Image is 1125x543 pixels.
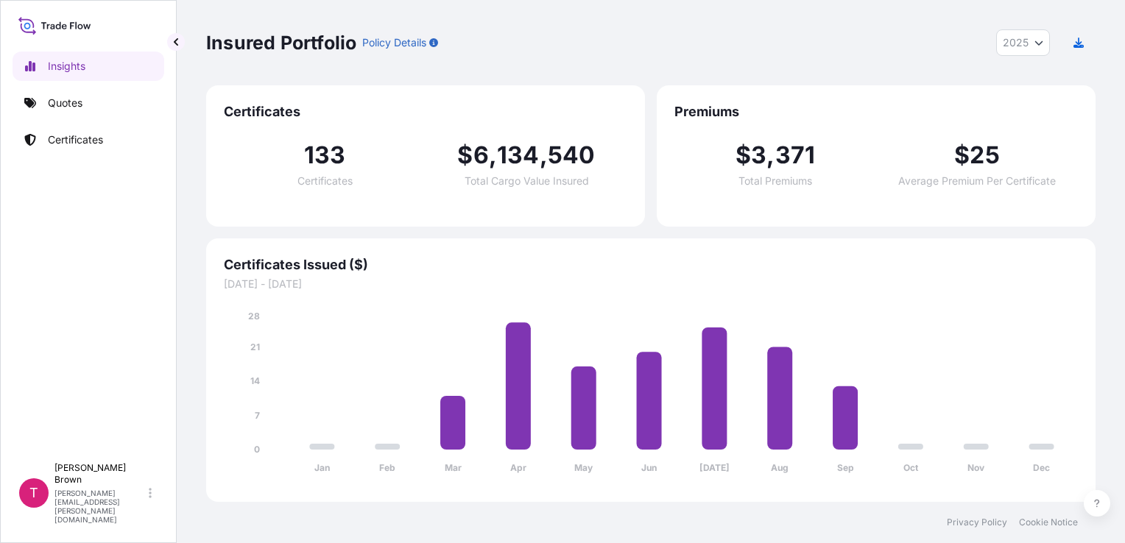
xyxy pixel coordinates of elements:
[297,176,353,186] span: Certificates
[54,462,146,486] p: [PERSON_NAME] Brown
[304,143,346,167] span: 133
[445,462,462,473] tspan: Mar
[457,143,473,167] span: $
[738,176,812,186] span: Total Premiums
[903,462,919,473] tspan: Oct
[641,462,657,473] tspan: Jun
[314,462,330,473] tspan: Jan
[465,176,589,186] span: Total Cargo Value Insured
[548,143,596,167] span: 540
[13,52,164,81] a: Insights
[224,103,627,121] span: Certificates
[362,35,426,50] p: Policy Details
[967,462,985,473] tspan: Nov
[1019,517,1078,528] a: Cookie Notice
[970,143,999,167] span: 25
[1033,462,1050,473] tspan: Dec
[255,410,260,421] tspan: 7
[736,143,751,167] span: $
[13,125,164,155] a: Certificates
[771,462,789,473] tspan: Aug
[29,486,38,500] span: T
[510,462,526,473] tspan: Apr
[497,143,540,167] span: 134
[48,59,85,74] p: Insights
[766,143,775,167] span: ,
[1003,35,1029,50] span: 2025
[674,103,1078,121] span: Premiums
[48,96,82,110] p: Quotes
[574,462,593,473] tspan: May
[751,143,766,167] span: 3
[954,143,970,167] span: $
[473,143,489,167] span: 6
[54,489,146,524] p: [PERSON_NAME][EMAIL_ADDRESS][PERSON_NAME][DOMAIN_NAME]
[206,31,356,54] p: Insured Portfolio
[996,29,1050,56] button: Year Selector
[48,132,103,147] p: Certificates
[250,375,260,386] tspan: 14
[947,517,1007,528] a: Privacy Policy
[775,143,816,167] span: 371
[837,462,854,473] tspan: Sep
[540,143,548,167] span: ,
[224,256,1078,274] span: Certificates Issued ($)
[13,88,164,118] a: Quotes
[254,444,260,455] tspan: 0
[248,310,260,322] tspan: 28
[250,341,260,352] tspan: 21
[379,462,395,473] tspan: Feb
[224,277,1078,291] span: [DATE] - [DATE]
[489,143,497,167] span: ,
[898,176,1056,186] span: Average Premium Per Certificate
[699,462,730,473] tspan: [DATE]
